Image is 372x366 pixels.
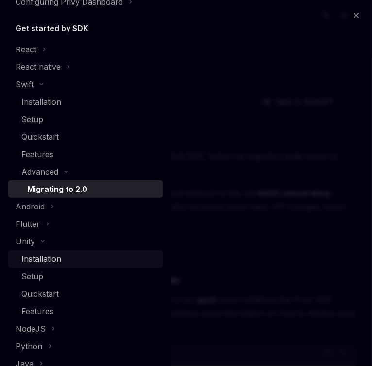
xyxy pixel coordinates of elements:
h5: Get started by SDK [16,22,88,34]
div: Flutter [16,218,40,230]
a: Migrating to 2.0 [8,180,163,198]
a: Features [8,302,163,320]
a: Features [8,145,163,163]
div: NodeJS [16,323,46,334]
div: Setup [21,113,43,125]
a: Setup [8,268,163,285]
div: Unity [16,236,35,247]
div: Swift [16,79,34,90]
div: Android [16,201,45,212]
a: Quickstart [8,285,163,302]
div: React native [16,61,61,73]
div: Setup [21,271,43,282]
div: Migrating to 2.0 [27,183,87,195]
div: Quickstart [21,131,59,143]
a: Installation [8,250,163,268]
div: React [16,44,36,55]
a: Installation [8,93,163,111]
div: Features [21,305,53,317]
div: Installation [21,253,61,265]
div: Installation [21,96,61,108]
div: Python [16,340,42,352]
a: Setup [8,111,163,128]
div: Features [21,148,53,160]
div: Advanced [21,166,58,177]
div: Quickstart [21,288,59,300]
a: Quickstart [8,128,163,145]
